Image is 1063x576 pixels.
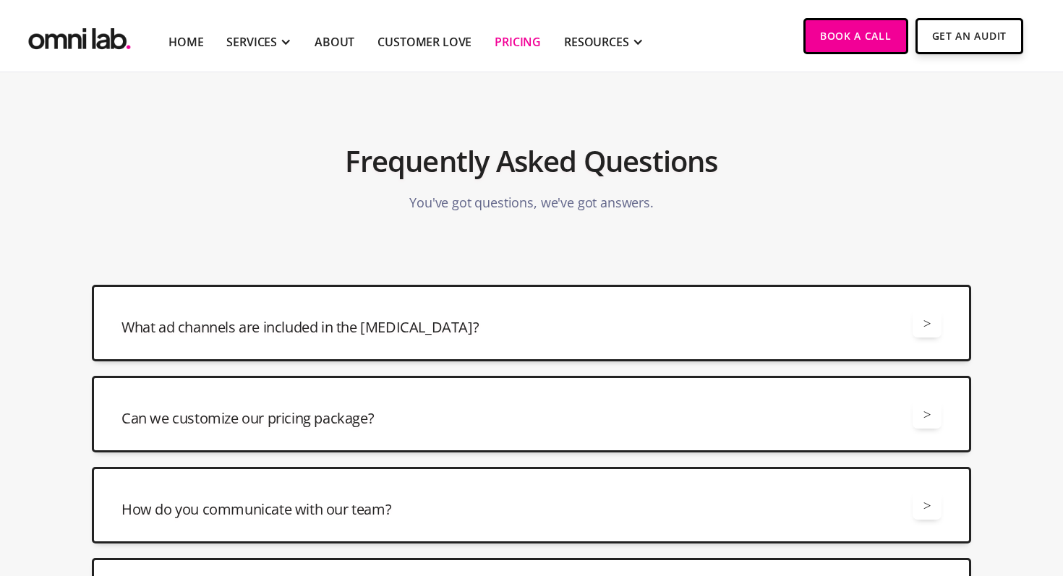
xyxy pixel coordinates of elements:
a: home [25,18,134,53]
h2: Frequently Asked Questions [345,137,717,186]
h3: How do you communicate with our team? [121,499,391,520]
img: Omni Lab: B2B SaaS Demand Generation Agency [25,18,134,53]
iframe: Chat Widget [803,408,1063,576]
div: SERVICES [226,33,277,51]
a: Pricing [495,33,541,51]
a: Book a Call [803,18,908,54]
div: > [923,314,931,333]
a: Customer Love [377,33,471,51]
h3: What ad channels are included in the [MEDICAL_DATA]? [121,317,479,338]
a: Get An Audit [915,18,1023,54]
a: Home [168,33,203,51]
p: You've got questions, we've got answers. [409,186,654,220]
div: > [923,405,931,424]
a: About [315,33,354,51]
h3: Can we customize our pricing package? [121,408,374,429]
div: RESOURCES [564,33,629,51]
